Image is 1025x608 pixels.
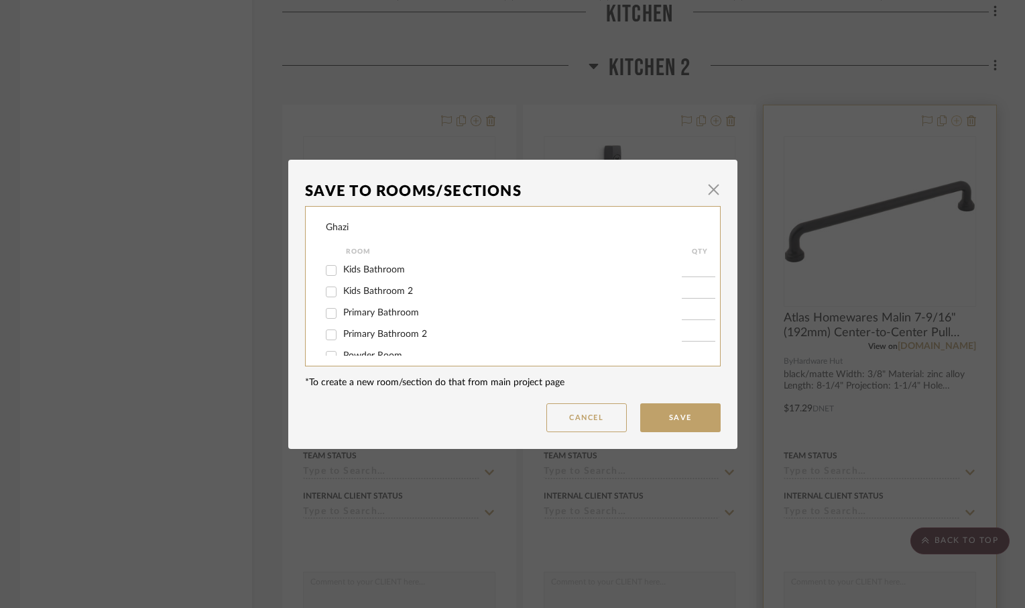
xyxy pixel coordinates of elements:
[343,330,427,339] span: Primary Bathroom 2
[305,176,721,206] dialog-header: Save To Rooms/Sections
[305,176,701,206] div: Save To Rooms/Sections
[305,376,721,390] div: *To create a new room/section do that from main project page
[343,265,405,274] span: Kids Bathroom
[346,244,682,260] div: Room
[326,221,349,235] div: Ghazi
[343,287,413,296] span: Kids Bathroom 2
[343,351,402,360] span: Powder Room
[343,308,419,317] span: Primary Bathroom
[546,403,627,432] button: Cancel
[701,176,727,203] button: Close
[682,244,719,260] div: QTY
[640,403,721,432] button: Save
